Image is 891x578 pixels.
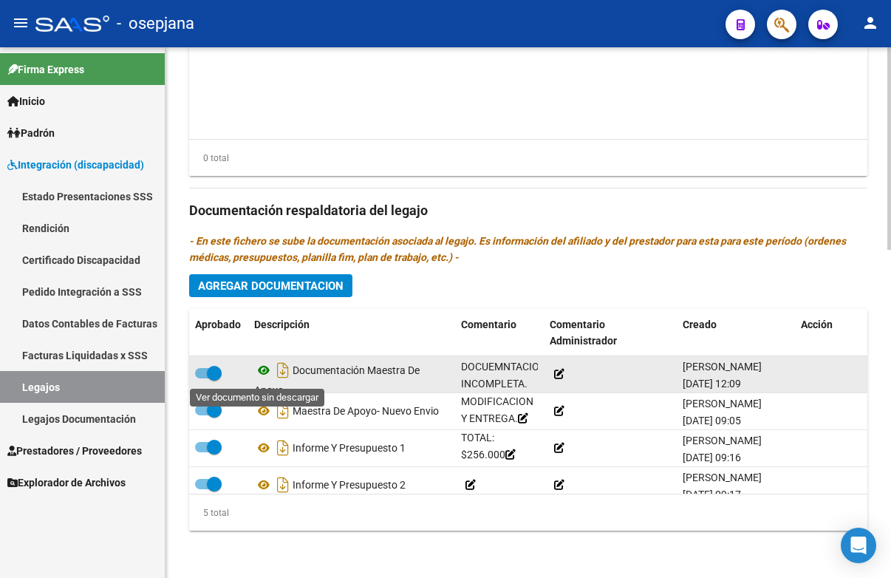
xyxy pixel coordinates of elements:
span: URGENTE SOLICITAR ACTA DE ACUERDO YA QUE EL INFORME REFIERE QUE EL NIÑO SE RETIRA AL MEDIODIA DE ... [461,45,537,460]
span: Descripción [254,319,310,330]
i: - En este fichero se sube la documentación asociada al legajo. Es información del afiliado y del ... [189,235,846,263]
h3: Documentación respaldatoria del legajo [189,200,867,221]
div: Documentación Maestra De Apoyo [254,358,449,390]
datatable-header-cell: Acción [795,309,869,358]
span: Explorador de Archivos [7,475,126,491]
span: - osepjana [117,7,194,40]
span: [DATE] 12:09 [683,378,741,390]
span: [DATE] 09:17 [683,489,741,500]
span: [PERSON_NAME] [683,472,762,483]
span: Firma Express [7,61,84,78]
mat-icon: person [861,14,879,32]
span: Comentario [461,319,516,330]
span: Padrón [7,125,55,141]
span: [PERSON_NAME] [683,398,762,409]
div: Informe Y Presupuesto 2 [254,473,449,497]
i: Descargar documento [273,358,293,382]
div: Maestra De Apoyo- Nuevo Envio [254,399,449,423]
div: 5 total [189,505,229,521]
i: Descargar documento [273,473,293,497]
span: Comentario Administrador [550,319,617,347]
span: [PERSON_NAME] [683,435,762,446]
i: Descargar documento [273,399,293,423]
i: Descargar documento [273,436,293,460]
span: Creado [683,319,717,330]
datatable-header-cell: Creado [677,309,795,358]
mat-icon: menu [12,14,30,32]
span: Aprobado [195,319,241,330]
div: Open Intercom Messenger [841,528,876,563]
datatable-header-cell: Comentario [455,309,544,358]
div: Informe Y Presupuesto 1 [254,436,449,460]
button: Agregar Documentacion [189,274,352,297]
span: Acción [801,319,833,330]
div: 0 total [189,150,229,166]
span: Prestadores / Proveedores [7,443,142,459]
span: Inicio [7,93,45,109]
span: [PERSON_NAME] [683,361,762,373]
span: [DATE] 09:16 [683,452,741,463]
datatable-header-cell: Comentario Administrador [544,309,677,358]
datatable-header-cell: Aprobado [189,309,248,358]
span: Integración (discapacidad) [7,157,144,173]
span: [DATE] 09:05 [683,415,741,426]
span: Agregar Documentacion [198,279,344,293]
datatable-header-cell: Descripción [248,309,455,358]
